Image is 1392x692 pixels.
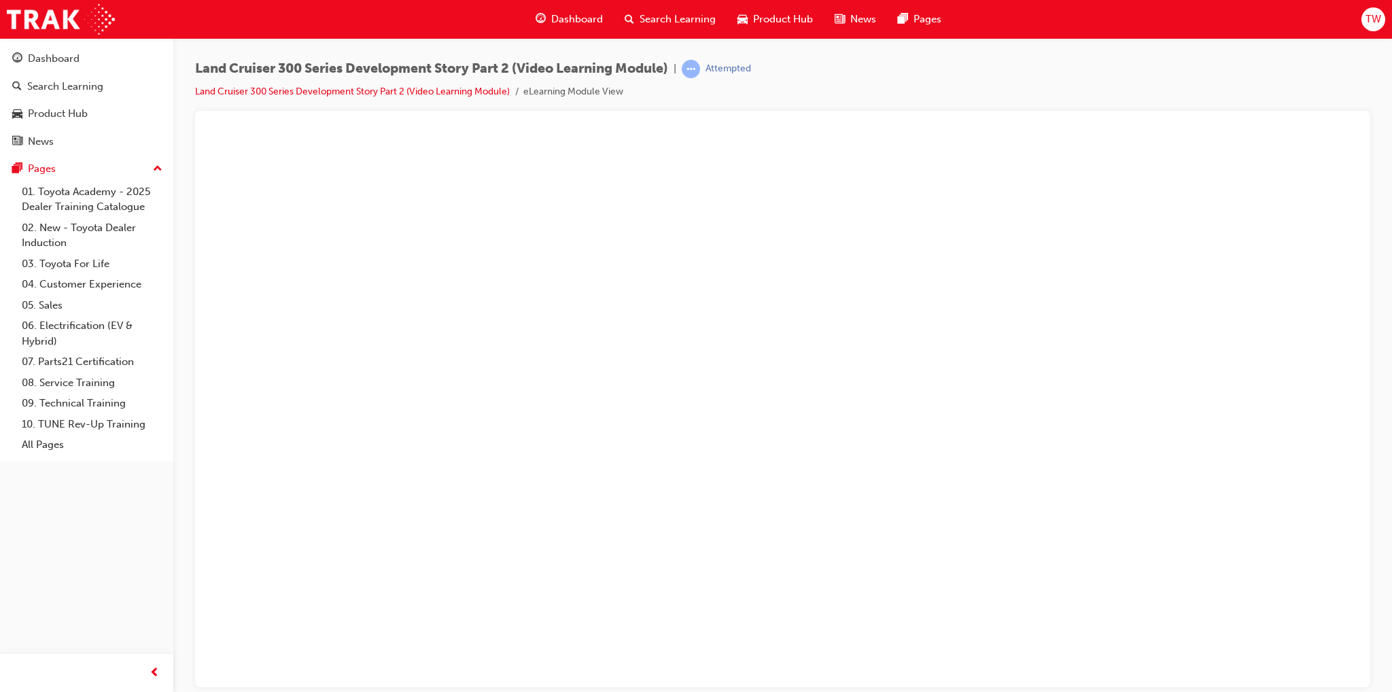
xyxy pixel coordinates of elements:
a: search-iconSearch Learning [614,5,727,33]
span: car-icon [12,108,22,120]
a: Dashboard [5,46,168,71]
span: car-icon [737,11,748,28]
div: Product Hub [28,106,88,122]
a: 08. Service Training [16,373,168,394]
span: news-icon [835,11,845,28]
span: Product Hub [753,12,813,27]
span: Search Learning [640,12,716,27]
a: Search Learning [5,74,168,99]
a: 05. Sales [16,295,168,316]
a: 09. Technical Training [16,393,168,414]
a: guage-iconDashboard [525,5,614,33]
a: 02. New - Toyota Dealer Induction [16,218,168,254]
span: Pages [913,12,941,27]
span: learningRecordVerb_ATTEMPT-icon [682,60,700,78]
div: Dashboard [28,51,80,67]
span: up-icon [153,160,162,178]
span: pages-icon [898,11,908,28]
a: 04. Customer Experience [16,274,168,295]
a: All Pages [16,434,168,455]
a: Product Hub [5,101,168,126]
span: search-icon [12,81,22,93]
div: Pages [28,161,56,177]
span: search-icon [625,11,634,28]
a: 03. Toyota For Life [16,254,168,275]
a: 07. Parts21 Certification [16,351,168,373]
a: 10. TUNE Rev-Up Training [16,414,168,435]
button: DashboardSearch LearningProduct HubNews [5,44,168,156]
span: news-icon [12,136,22,148]
a: news-iconNews [824,5,887,33]
li: eLearning Module View [523,84,623,100]
a: car-iconProduct Hub [727,5,824,33]
div: News [28,134,54,150]
img: Trak [7,4,115,35]
span: Dashboard [551,12,603,27]
div: Attempted [706,63,751,75]
a: pages-iconPages [887,5,952,33]
span: News [850,12,876,27]
a: News [5,129,168,154]
button: Pages [5,156,168,181]
span: TW [1365,12,1381,27]
a: 06. Electrification (EV & Hybrid) [16,315,168,351]
span: prev-icon [150,665,160,682]
span: guage-icon [536,11,546,28]
span: pages-icon [12,163,22,175]
button: TW [1361,7,1385,31]
a: Land Cruiser 300 Series Development Story Part 2 (Video Learning Module) [195,86,510,97]
span: guage-icon [12,53,22,65]
span: | [674,61,676,77]
span: Land Cruiser 300 Series Development Story Part 2 (Video Learning Module) [195,61,668,77]
a: 01. Toyota Academy - 2025 Dealer Training Catalogue [16,181,168,218]
div: Search Learning [27,79,103,94]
